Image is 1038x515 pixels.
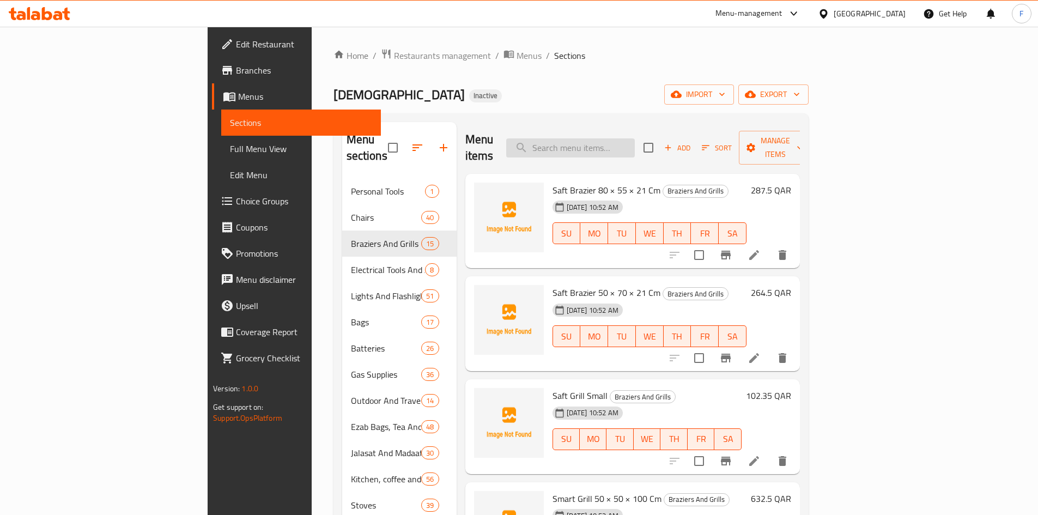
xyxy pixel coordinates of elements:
[212,83,381,110] a: Menus
[714,428,741,450] button: SA
[422,396,438,406] span: 14
[562,202,623,213] span: [DATE] 10:52 AM
[557,329,576,344] span: SU
[474,285,544,355] img: Saft Brazier 50 × 70 × 21 Cm
[421,316,439,329] div: items
[688,347,711,369] span: Select to update
[236,38,372,51] span: Edit Restaurant
[422,317,438,328] span: 17
[719,222,746,244] button: SA
[553,325,581,347] button: SU
[546,49,550,62] li: /
[506,138,635,157] input: search
[342,414,457,440] div: Ezab Bags, Tea And Coffee48
[665,431,683,447] span: TH
[421,420,439,433] div: items
[751,183,791,198] h6: 287.5 QAR
[351,472,422,486] span: Kitchen, coffee and tea supplies
[342,257,457,283] div: Electrical Tools And Accessories8
[351,185,426,198] span: Personal Tools
[421,289,439,302] div: items
[212,188,381,214] a: Choice Groups
[699,140,735,156] button: Sort
[333,49,809,63] nav: breadcrumb
[663,287,729,300] div: Braziers And Grills
[421,342,439,355] div: items
[213,381,240,396] span: Version:
[610,391,675,403] span: Braziers And Grills
[608,325,636,347] button: TU
[404,135,430,161] span: Sort sections
[422,239,438,249] span: 15
[719,325,746,347] button: SA
[351,394,422,407] span: Outdoor And Travel Supplies
[351,263,426,276] div: Electrical Tools And Accessories
[422,500,438,511] span: 39
[430,135,457,161] button: Add section
[421,237,439,250] div: items
[663,142,692,154] span: Add
[351,237,422,250] span: Braziers And Grills
[713,242,739,268] button: Branch-specific-item
[713,345,739,371] button: Branch-specific-item
[351,499,422,512] span: Stoves
[612,329,632,344] span: TU
[562,408,623,418] span: [DATE] 10:52 AM
[751,491,791,506] h6: 632.5 QAR
[351,289,422,302] span: Lights And Flashlight
[474,183,544,252] img: Saft Brazier 80 × 55 × 21 Cm
[554,49,585,62] span: Sections
[719,431,737,447] span: SA
[664,493,730,506] div: Braziers And Grills
[238,90,372,103] span: Menus
[585,329,604,344] span: MO
[230,142,372,155] span: Full Menu View
[394,49,491,62] span: Restaurants management
[664,84,734,105] button: import
[702,142,732,154] span: Sort
[342,283,457,309] div: Lights And Flashlight51
[688,428,714,450] button: FR
[557,431,575,447] span: SU
[695,226,714,241] span: FR
[668,226,687,241] span: TH
[421,499,439,512] div: items
[425,263,439,276] div: items
[342,361,457,387] div: Gas Supplies36
[351,211,422,224] span: Chairs
[351,316,422,329] div: Bags
[421,446,439,459] div: items
[747,88,800,101] span: export
[517,49,542,62] span: Menus
[333,82,465,107] span: [DEMOGRAPHIC_DATA]
[610,390,676,403] div: Braziers And Grills
[663,288,728,300] span: Braziers And Grills
[580,325,608,347] button: MO
[421,211,439,224] div: items
[695,329,714,344] span: FR
[241,381,258,396] span: 1.0.0
[612,226,632,241] span: TU
[212,240,381,266] a: Promotions
[553,222,581,244] button: SU
[748,455,761,468] a: Edit menu item
[342,387,457,414] div: Outdoor And Travel Supplies14
[585,226,604,241] span: MO
[769,345,796,371] button: delete
[562,305,623,316] span: [DATE] 10:52 AM
[668,329,687,344] span: TH
[236,299,372,312] span: Upsell
[557,226,576,241] span: SU
[212,31,381,57] a: Edit Restaurant
[474,388,544,458] img: Saft Grill Small
[715,7,782,20] div: Menu-management
[663,185,728,197] span: Braziers And Grills
[212,214,381,240] a: Coupons
[351,446,422,459] span: Jalasat And Madaat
